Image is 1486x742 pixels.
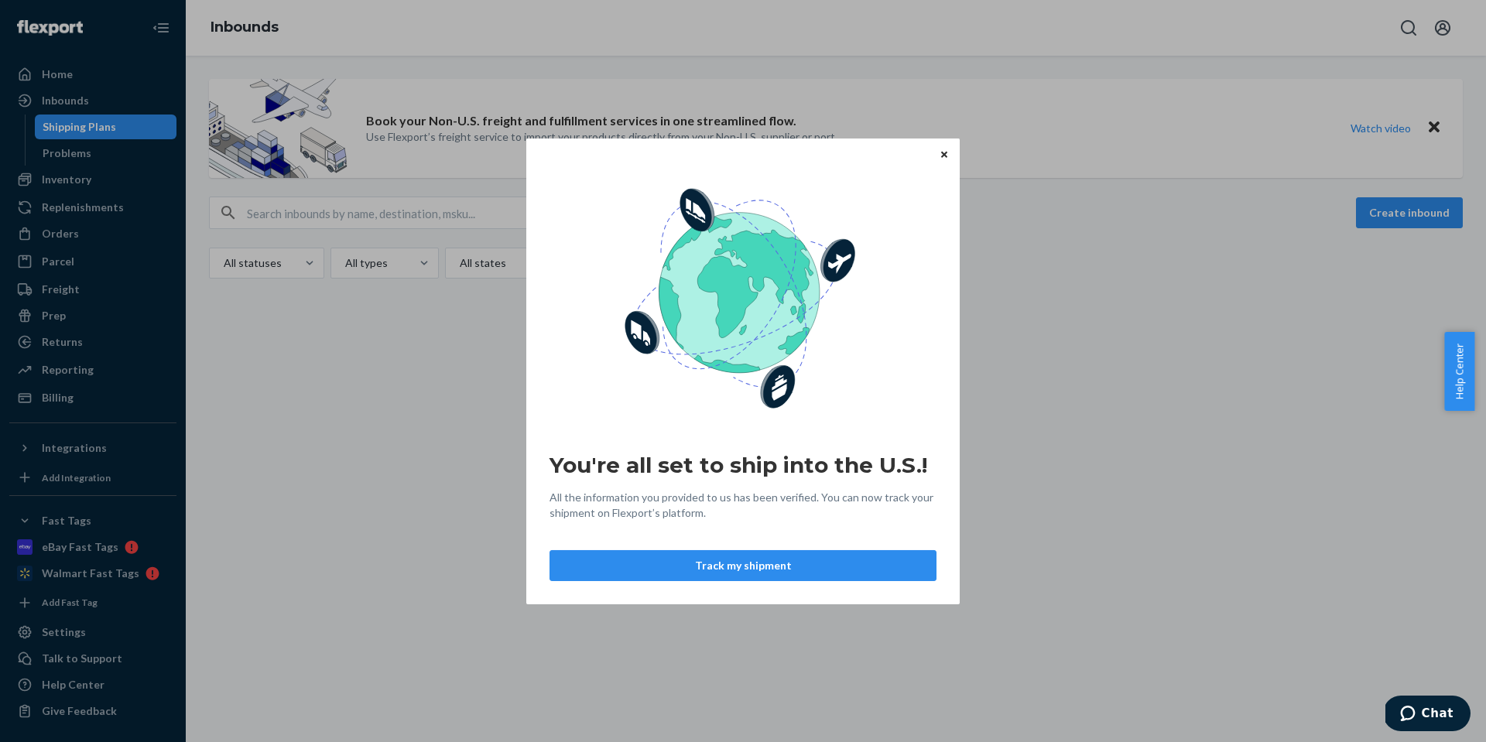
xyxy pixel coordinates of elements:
[936,145,952,162] button: Close
[36,11,68,25] span: Chat
[550,550,936,581] button: Track my shipment
[550,451,936,479] h2: You're all set to ship into the U.S.!
[550,490,936,521] span: All the information you provided to us has been verified. You can now track your shipment on Flex...
[1444,332,1474,411] button: Help Center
